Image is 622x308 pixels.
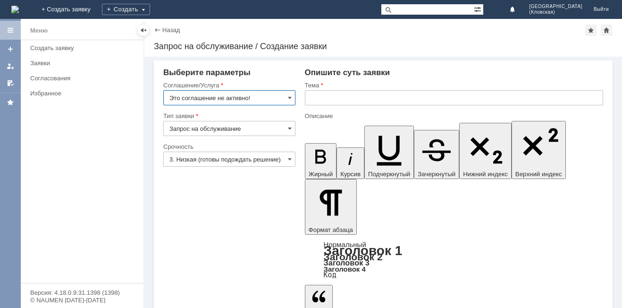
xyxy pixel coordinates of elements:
[601,25,612,36] div: Сделать домашней страницей
[305,143,337,179] button: Жирный
[305,82,601,88] div: Тема
[30,90,127,97] div: Избранное
[529,9,582,15] span: (Кловская)
[324,243,403,258] a: Заголовок 1
[529,4,582,9] span: [GEOGRAPHIC_DATA]
[11,6,19,13] img: logo
[336,147,364,179] button: Курсив
[585,25,597,36] div: Добавить в избранное
[30,297,134,303] div: © NAUMEN [DATE]-[DATE]
[515,171,562,178] span: Верхний индекс
[305,241,603,278] div: Формат абзаца
[512,121,566,179] button: Верхний индекс
[309,171,333,178] span: Жирный
[30,44,138,51] div: Создать заявку
[11,6,19,13] a: Перейти на домашнюю страницу
[364,126,414,179] button: Подчеркнутый
[324,258,370,267] a: Заголовок 3
[3,42,18,57] a: Создать заявку
[474,4,483,13] span: Расширенный поиск
[26,41,142,55] a: Создать заявку
[368,171,410,178] span: Подчеркнутый
[154,42,613,51] div: Запрос на обслуживание / Создание заявки
[324,271,336,279] a: Код
[163,82,294,88] div: Соглашение/Услуга
[324,251,383,262] a: Заголовок 2
[3,76,18,91] a: Мои согласования
[30,75,138,82] div: Согласования
[102,4,150,15] div: Создать
[30,290,134,296] div: Версия: 4.18.0.9.31.1398 (1398)
[138,25,149,36] div: Скрыть меню
[418,171,455,178] span: Зачеркнутый
[414,130,459,179] button: Зачеркнутый
[324,240,366,248] a: Нормальный
[463,171,508,178] span: Нижний индекс
[305,68,390,77] span: Опишите суть заявки
[305,113,601,119] div: Описание
[163,113,294,119] div: Тип заявки
[340,171,361,178] span: Курсив
[309,226,353,233] span: Формат абзаца
[3,59,18,74] a: Мои заявки
[26,56,142,70] a: Заявки
[30,60,138,67] div: Заявки
[305,179,357,235] button: Формат абзаца
[26,71,142,86] a: Согласования
[162,26,180,34] a: Назад
[324,265,366,273] a: Заголовок 4
[163,144,294,150] div: Срочность
[459,123,512,179] button: Нижний индекс
[30,25,48,36] div: Меню
[163,68,251,77] span: Выберите параметры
